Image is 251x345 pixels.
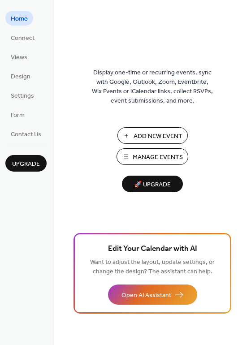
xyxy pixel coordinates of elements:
[117,148,188,165] button: Manage Events
[5,69,36,83] a: Design
[127,179,177,191] span: 🚀 Upgrade
[11,72,30,82] span: Design
[122,176,183,192] button: 🚀 Upgrade
[5,155,47,172] button: Upgrade
[5,30,40,45] a: Connect
[11,91,34,101] span: Settings
[11,130,41,139] span: Contact Us
[11,53,27,62] span: Views
[5,11,33,26] a: Home
[11,14,28,24] span: Home
[12,160,40,169] span: Upgrade
[11,34,35,43] span: Connect
[121,291,171,300] span: Open AI Assistant
[5,49,33,64] a: Views
[108,243,197,255] span: Edit Your Calendar with AI
[134,132,182,141] span: Add New Event
[5,126,47,141] a: Contact Us
[117,127,188,144] button: Add New Event
[11,111,25,120] span: Form
[108,285,197,305] button: Open AI Assistant
[133,153,183,162] span: Manage Events
[5,107,30,122] a: Form
[5,88,39,103] a: Settings
[92,68,213,106] span: Display one-time or recurring events, sync with Google, Outlook, Zoom, Eventbrite, Wix Events or ...
[90,256,215,278] span: Want to adjust the layout, update settings, or change the design? The assistant can help.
